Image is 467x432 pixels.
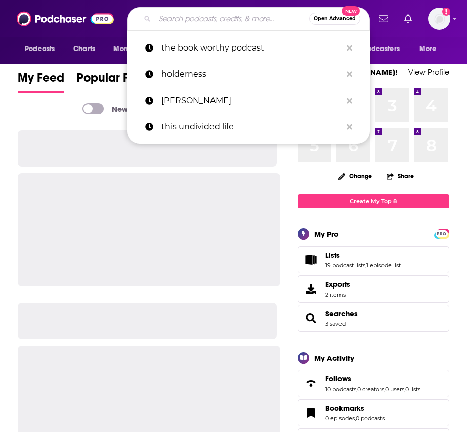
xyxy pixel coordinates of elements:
a: New Releases & Guests Only [82,103,216,114]
span: Logged in as shcarlos [428,8,450,30]
a: Bookmarks [325,404,385,413]
a: 0 episodes [325,415,355,422]
span: Follows [298,370,449,397]
span: Bookmarks [325,404,364,413]
span: , [356,386,357,393]
button: open menu [106,39,162,59]
a: [PERSON_NAME] [127,87,370,114]
span: 2 items [325,291,350,298]
a: Lists [301,253,321,267]
span: Follows [325,374,351,383]
span: Charts [73,42,95,56]
a: Searches [325,309,358,318]
span: My Feed [18,70,64,91]
span: Exports [325,280,350,289]
a: Follows [325,374,420,383]
button: Change [332,170,378,182]
span: PRO [436,230,448,238]
a: My Feed [18,70,64,93]
p: the book worthy podcast [161,35,342,61]
a: 0 podcasts [356,415,385,422]
button: open menu [412,39,449,59]
a: Show notifications dropdown [400,10,416,27]
a: 0 users [385,386,404,393]
button: Show profile menu [428,8,450,30]
a: Follows [301,376,321,391]
a: PRO [436,229,448,237]
button: open menu [345,39,414,59]
p: holderness [161,61,342,87]
img: Podchaser - Follow, Share and Rate Podcasts [17,9,114,28]
span: Bookmarks [298,399,449,426]
span: Podcasts [25,42,55,56]
a: holderness [127,61,370,87]
a: this undivided life [127,114,370,140]
svg: Add a profile image [442,8,450,16]
span: Popular Feed [76,70,150,91]
p: this undivided life [161,114,342,140]
span: Exports [301,282,321,296]
a: Lists [325,251,401,260]
div: My Activity [314,353,354,363]
div: Search podcasts, credits, & more... [127,7,370,30]
a: Popular Feed [76,70,150,93]
a: 19 podcast lists [325,262,365,269]
span: For Podcasters [351,42,400,56]
button: Open AdvancedNew [309,13,360,25]
span: , [404,386,405,393]
a: 0 lists [405,386,420,393]
a: Show notifications dropdown [375,10,392,27]
img: User Profile [428,8,450,30]
button: Share [386,166,414,186]
button: open menu [18,39,68,59]
a: 0 creators [357,386,384,393]
span: Open Advanced [314,16,356,21]
a: Create My Top 8 [298,194,449,208]
span: Lists [325,251,340,260]
span: , [365,262,366,269]
a: Exports [298,275,449,303]
a: the book worthy podcast [127,35,370,61]
a: 10 podcasts [325,386,356,393]
div: My Pro [314,229,339,239]
a: Charts [67,39,101,59]
p: arthur brooks [161,87,342,114]
span: New [342,6,360,16]
a: 3 saved [325,320,346,327]
a: Searches [301,311,321,325]
span: , [384,386,385,393]
input: Search podcasts, credits, & more... [155,11,309,27]
span: Searches [298,305,449,332]
span: Lists [298,246,449,273]
a: 1 episode list [366,262,401,269]
a: View Profile [408,67,449,77]
span: , [355,415,356,422]
a: Bookmarks [301,406,321,420]
span: More [419,42,437,56]
span: Monitoring [113,42,149,56]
